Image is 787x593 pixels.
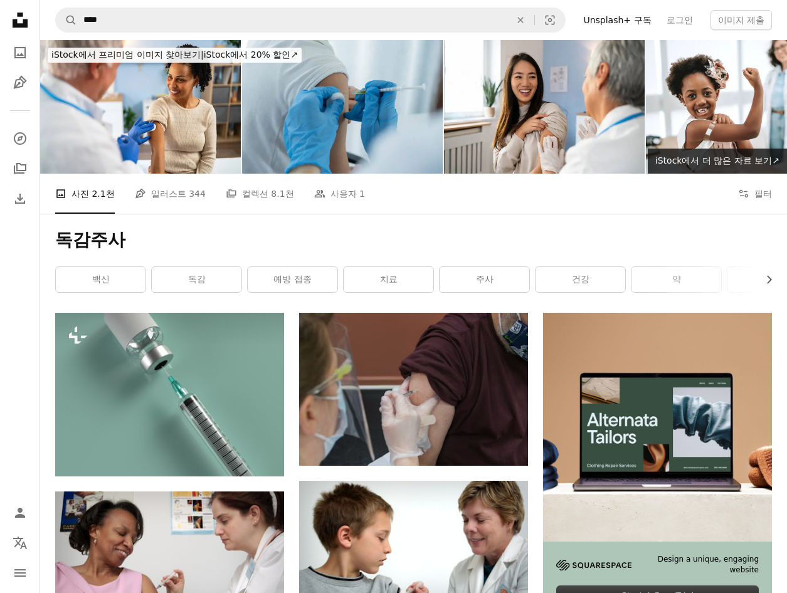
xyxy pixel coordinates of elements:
[507,8,534,32] button: 삭제
[55,229,772,251] h1: 독감주사
[648,149,787,174] a: iStock에서 더 많은 자료 보기↗
[8,40,33,65] a: 사진
[8,560,33,585] button: 메뉴
[631,267,721,292] a: 약
[444,40,645,174] img: 여성 환자에게 독감 백신을 투여하는 선배 백인 여성 의사 일본인
[314,174,365,214] a: 사용자 1
[8,156,33,181] a: 컬렉션
[40,40,309,70] a: iStock에서 프리미엄 이미지 찾아보기|iStock에서 20% 할인↗
[8,530,33,555] button: 언어
[8,126,33,151] a: 탐색
[135,174,206,214] a: 일러스트 344
[647,554,759,575] span: Design a unique, engaging website
[40,40,241,174] img: 여성 환자에게 독감 백신을 투여하는 선임 백인 남성 의사 아프리카계 미국인
[536,267,625,292] a: 건강
[55,389,284,400] a: 바늘이 부착 된 의료 기기
[659,10,700,30] a: 로그인
[655,155,779,165] span: iStock에서 더 많은 자료 보기 ↗
[556,560,631,570] img: file-1705255347840-230a6ab5bca9image
[359,187,365,201] span: 1
[543,313,772,542] img: file-1707885205802-88dd96a21c72image
[535,8,565,32] button: 시각적 검색
[56,8,77,32] button: Unsplash 검색
[152,267,241,292] a: 독감
[299,313,528,466] img: 오른손에 흰색 붕대가 있는 갈색 긴팔 셔츠를 입은 사람
[48,48,302,63] div: iStock에서 20% 할인 ↗
[189,187,206,201] span: 344
[51,50,204,60] span: iStock에서 프리미엄 이미지 찾아보기 |
[758,267,772,292] button: 목록을 오른쪽으로 스크롤
[344,267,433,292] a: 치료
[55,313,284,476] img: 바늘이 부착 된 의료 기기
[271,187,293,201] span: 8.1천
[242,40,443,174] img: 손을 잡고 있는 사람들의 뒷모습
[738,174,772,214] button: 필터
[8,500,33,525] a: 로그인 / 가입
[55,8,566,33] form: 사이트 전체에서 이미지 찾기
[440,267,529,292] a: 주사
[8,70,33,95] a: 일러스트
[8,186,33,211] a: 다운로드 내역
[248,267,337,292] a: 예방 접종
[710,10,772,30] button: 이미지 제출
[299,384,528,395] a: 오른손에 흰색 붕대가 있는 갈색 긴팔 셔츠를 입은 사람
[56,267,145,292] a: 백신
[226,174,294,214] a: 컬렉션 8.1천
[299,550,528,562] a: 팔에 소년을 주입하는 여자
[576,10,658,30] a: Unsplash+ 구독
[55,561,284,572] a: 백신을 맞고 있는 여성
